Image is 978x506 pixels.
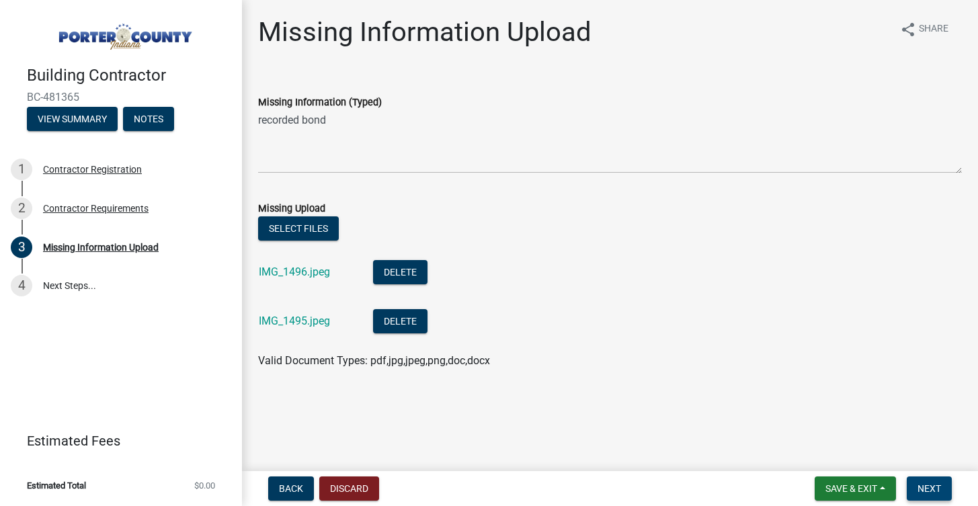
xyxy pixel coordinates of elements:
[27,91,215,103] span: BC-481365
[259,265,330,278] a: IMG_1496.jpeg
[27,14,220,52] img: Porter County, Indiana
[919,22,948,38] span: Share
[279,483,303,494] span: Back
[373,267,427,280] wm-modal-confirm: Delete Document
[815,476,896,501] button: Save & Exit
[11,198,32,219] div: 2
[258,354,490,367] span: Valid Document Types: pdf,jpg,jpeg,png,doc,docx
[43,165,142,174] div: Contractor Registration
[900,22,916,38] i: share
[27,481,86,490] span: Estimated Total
[373,309,427,333] button: Delete
[123,114,174,125] wm-modal-confirm: Notes
[918,483,941,494] span: Next
[319,476,379,501] button: Discard
[27,66,231,85] h4: Building Contractor
[907,476,952,501] button: Next
[825,483,877,494] span: Save & Exit
[27,107,118,131] button: View Summary
[43,243,159,252] div: Missing Information Upload
[11,159,32,180] div: 1
[43,204,149,213] div: Contractor Requirements
[373,260,427,284] button: Delete
[373,316,427,329] wm-modal-confirm: Delete Document
[11,275,32,296] div: 4
[889,16,959,42] button: shareShare
[258,16,592,48] h1: Missing Information Upload
[11,427,220,454] a: Estimated Fees
[258,216,339,241] button: Select files
[258,204,325,214] label: Missing Upload
[123,107,174,131] button: Notes
[27,114,118,125] wm-modal-confirm: Summary
[11,237,32,258] div: 3
[268,476,314,501] button: Back
[194,481,215,490] span: $0.00
[259,314,330,327] a: IMG_1495.jpeg
[258,98,382,108] label: Missing Information (Typed)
